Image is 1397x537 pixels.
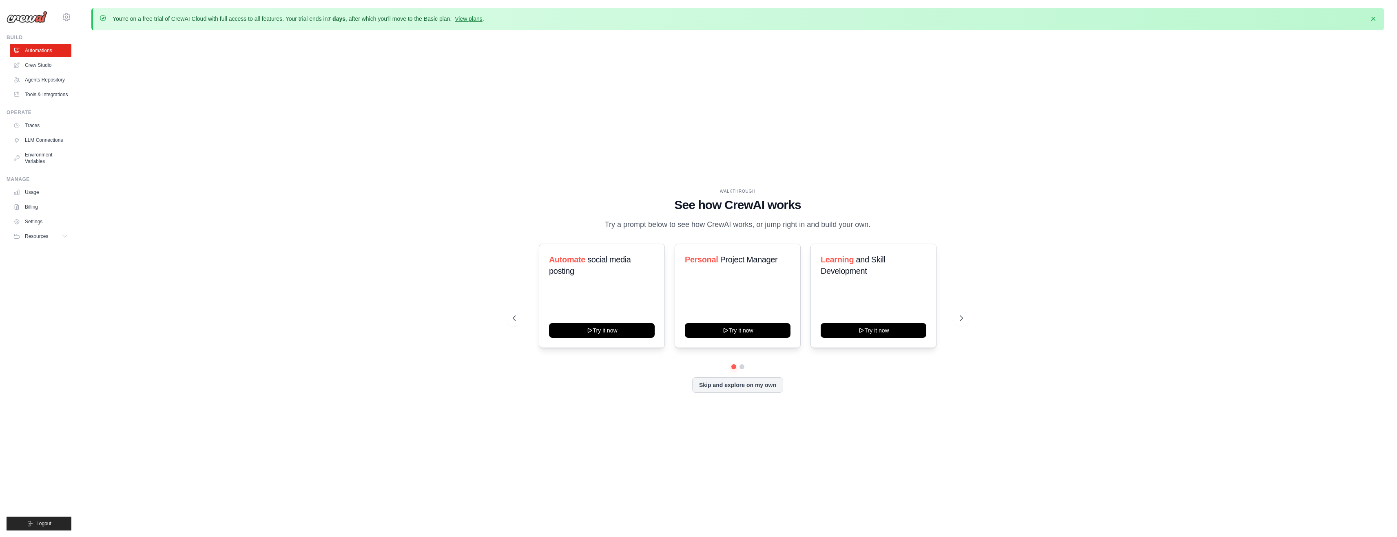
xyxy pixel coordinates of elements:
button: Try it now [821,323,926,338]
iframe: Chat Widget [1356,498,1397,537]
span: Resources [25,233,48,240]
span: social media posting [549,255,631,275]
span: Personal [685,255,718,264]
a: Automations [10,44,71,57]
span: Project Manager [720,255,777,264]
span: Logout [36,520,51,527]
a: Crew Studio [10,59,71,72]
a: View plans [455,15,482,22]
a: Agents Repository [10,73,71,86]
a: LLM Connections [10,134,71,147]
a: Billing [10,200,71,213]
div: Manage [7,176,71,183]
button: Skip and explore on my own [692,377,783,393]
p: You're on a free trial of CrewAI Cloud with full access to all features. Your trial ends in , aft... [113,15,484,23]
button: Try it now [685,323,790,338]
button: Logout [7,517,71,530]
div: WALKTHROUGH [513,188,963,194]
a: Environment Variables [10,148,71,168]
span: Learning [821,255,854,264]
a: Traces [10,119,71,132]
img: Logo [7,11,47,23]
span: Automate [549,255,585,264]
h1: See how CrewAI works [513,198,963,212]
strong: 7 days [328,15,345,22]
div: Operate [7,109,71,116]
a: Usage [10,186,71,199]
button: Try it now [549,323,655,338]
p: Try a prompt below to see how CrewAI works, or jump right in and build your own. [601,219,875,231]
a: Settings [10,215,71,228]
button: Resources [10,230,71,243]
div: Build [7,34,71,41]
a: Tools & Integrations [10,88,71,101]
